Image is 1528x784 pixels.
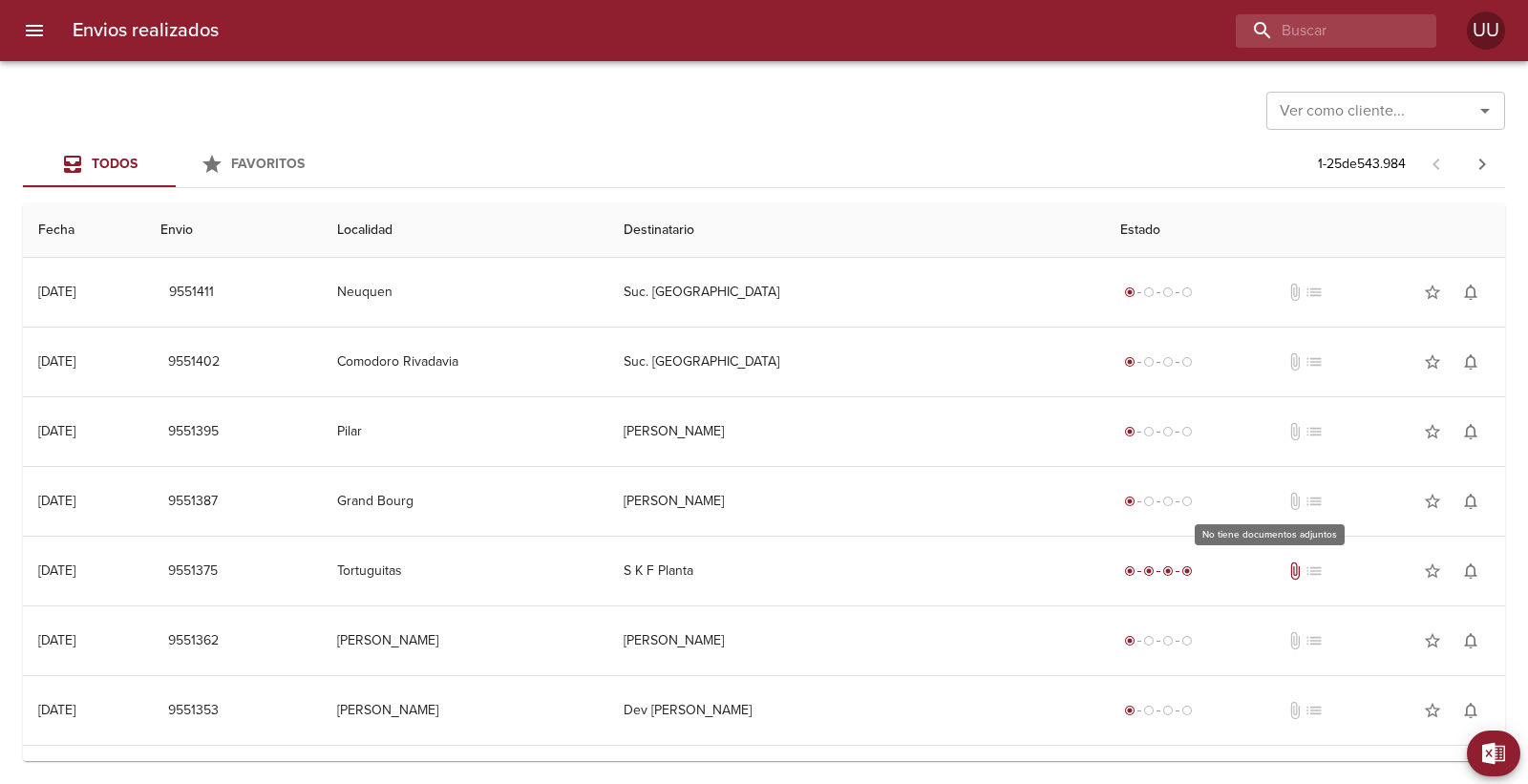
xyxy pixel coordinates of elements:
[1162,635,1174,646] span: radio_button_unchecked
[1162,705,1174,716] span: radio_button_unchecked
[1452,691,1490,730] button: Activar notificaciones
[1461,701,1480,720] span: notifications_none
[38,702,75,718] div: [DATE]
[1120,631,1197,650] div: Generado
[1467,11,1505,50] div: UU
[1423,492,1442,511] span: star_border
[608,606,1105,675] td: [PERSON_NAME]
[608,328,1105,396] td: Suc. [GEOGRAPHIC_DATA]
[1285,422,1305,441] span: No tiene documentos adjuntos
[1143,565,1155,577] span: radio_button_checked
[1285,283,1305,302] span: No tiene documentos adjuntos
[231,156,305,172] span: Favoritos
[1285,631,1305,650] span: No tiene documentos adjuntos
[1452,413,1490,451] button: Activar notificaciones
[38,632,75,648] div: [DATE]
[322,676,608,745] td: [PERSON_NAME]
[1461,283,1480,302] span: notifications_none
[1423,352,1442,371] span: star_border
[38,562,75,579] div: [DATE]
[322,328,608,396] td: Comodoro Rivadavia
[73,15,219,46] h6: Envios realizados
[1181,705,1193,716] span: radio_button_unchecked
[1413,343,1452,381] button: Agregar a favoritos
[1162,286,1174,298] span: radio_button_unchecked
[1305,492,1324,511] span: list
[1181,635,1193,646] span: radio_button_unchecked
[168,699,219,723] span: 9551353
[1461,422,1480,441] span: notifications_none
[1124,565,1135,577] span: radio_button_checked
[1413,622,1452,660] button: Agregar a favoritos
[23,141,329,187] div: Tabs Envios
[1461,352,1480,371] span: notifications_none
[1181,286,1193,298] span: radio_button_unchecked
[160,484,225,519] button: 9551387
[1461,562,1480,581] span: notifications_none
[38,423,75,439] div: [DATE]
[160,693,226,729] button: 9551353
[1236,14,1404,48] input: buscar
[1162,426,1174,437] span: radio_button_unchecked
[608,397,1105,466] td: [PERSON_NAME]
[168,281,214,305] span: 9551411
[1105,203,1506,258] th: Estado
[1318,155,1406,174] p: 1 - 25 de 543.984
[1452,273,1490,311] button: Activar notificaciones
[1181,356,1193,368] span: radio_button_unchecked
[322,258,608,327] td: Neuquen
[160,275,222,310] button: 9551411
[1472,97,1498,124] button: Abrir
[11,8,57,53] button: menu
[1452,552,1490,590] button: Activar notificaciones
[1461,631,1480,650] span: notifications_none
[1452,622,1490,660] button: Activar notificaciones
[1143,426,1155,437] span: radio_button_unchecked
[1423,283,1442,302] span: star_border
[1143,635,1155,646] span: radio_button_unchecked
[1413,413,1452,451] button: Agregar a favoritos
[160,554,225,589] button: 9551375
[1305,562,1324,581] span: No tiene pedido asociado
[1124,356,1135,368] span: radio_button_checked
[1162,356,1174,368] span: radio_button_unchecked
[1423,422,1442,441] span: star_border
[160,345,227,380] button: 9551402
[608,467,1105,536] td: [PERSON_NAME]
[1305,422,1324,441] span: list
[1162,496,1174,507] span: radio_button_unchecked
[1124,426,1135,437] span: radio_button_checked
[1285,352,1305,371] span: No tiene documentos adjuntos
[1452,343,1490,381] button: Activar notificaciones
[1413,691,1452,730] button: Agregar a favoritos
[1120,422,1197,441] div: Generado
[1143,356,1155,368] span: radio_button_unchecked
[1305,701,1324,720] span: No tiene pedido asociado
[1423,562,1442,581] span: star_border
[608,537,1105,605] td: S K F Planta
[38,493,75,509] div: [DATE]
[38,353,75,370] div: [DATE]
[1285,492,1305,511] span: attach_file
[1285,701,1305,720] span: No tiene documentos adjuntos
[1143,496,1155,507] span: radio_button_unchecked
[1305,631,1324,650] span: No tiene pedido asociado
[1459,141,1505,187] span: Pagina siguiente
[1120,352,1197,371] div: Generado
[1305,352,1324,371] span: No tiene pedido asociado
[1143,705,1155,716] span: radio_button_unchecked
[92,156,138,172] span: Todos
[168,490,218,514] span: 9551387
[1124,286,1135,298] span: radio_button_checked
[160,624,226,659] button: 9551362
[1124,635,1135,646] span: radio_button_checked
[160,414,226,450] button: 9551395
[1181,496,1193,507] span: radio_button_unchecked
[322,397,608,466] td: Pilar
[1452,482,1490,520] button: Activar notificaciones
[1413,482,1452,520] button: Agregar a favoritos
[1124,496,1135,507] span: radio_button_checked
[1143,286,1155,298] span: radio_button_unchecked
[1120,701,1197,720] div: Generado
[1162,565,1174,577] span: radio_button_checked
